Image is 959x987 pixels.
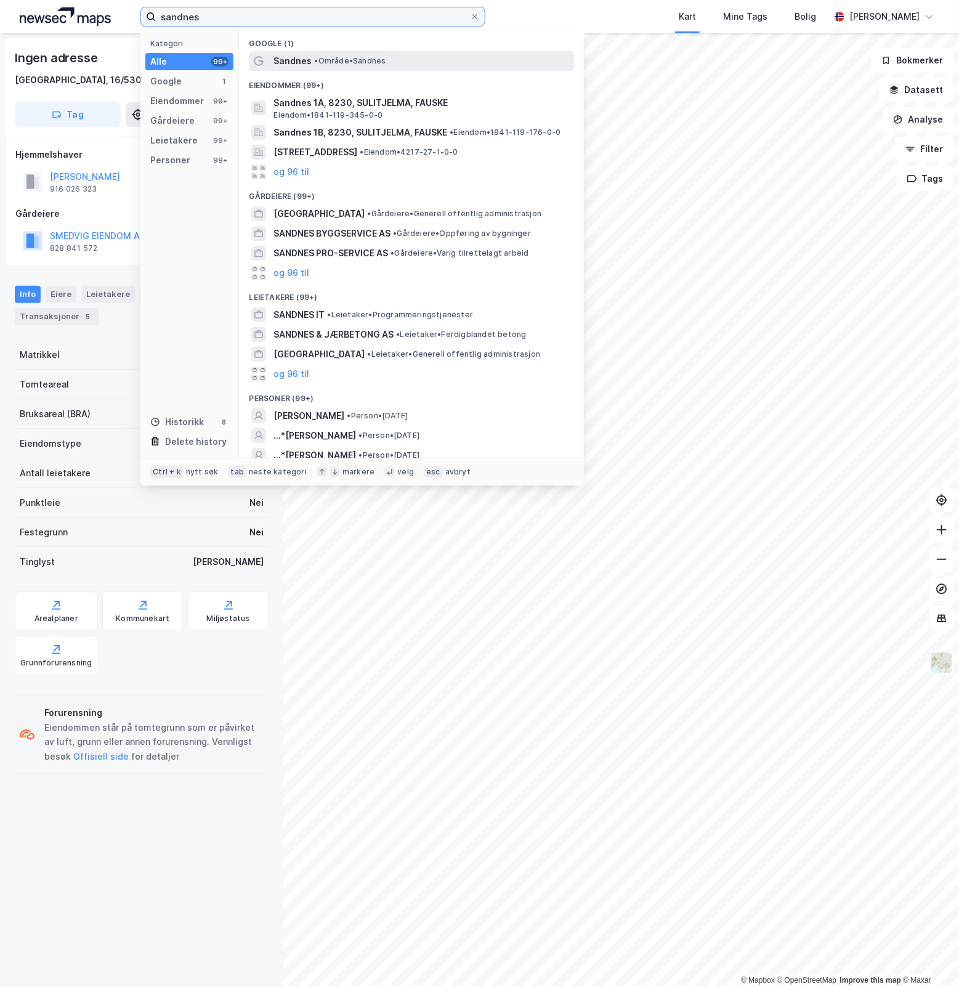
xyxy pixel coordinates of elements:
[150,74,182,89] div: Google
[450,128,560,137] span: Eiendom • 1841-119-176-0-0
[20,7,111,26] img: logo.a4113a55bc3d86da70a041830d287a7e.svg
[150,54,167,69] div: Alle
[273,347,365,362] span: [GEOGRAPHIC_DATA]
[150,113,195,128] div: Gårdeiere
[679,9,696,24] div: Kart
[116,614,169,623] div: Kommunekart
[897,928,959,987] div: Kontrollprogram for chat
[871,48,954,73] button: Bokmerker
[358,450,362,460] span: •
[342,467,374,477] div: markere
[393,229,397,238] span: •
[273,206,365,221] span: [GEOGRAPHIC_DATA]
[81,286,135,303] div: Leietakere
[239,29,584,51] div: Google (1)
[273,367,309,381] button: og 96 til
[150,153,190,168] div: Personer
[193,554,264,569] div: [PERSON_NAME]
[20,658,92,668] div: Grunnforurensning
[273,54,312,68] span: Sandnes
[249,525,264,540] div: Nei
[273,125,447,140] span: Sandnes 1B, 8230, SULITJELMA, FAUSKE
[273,164,309,179] button: og 96 til
[34,614,78,623] div: Arealplaner
[450,128,453,137] span: •
[327,310,331,319] span: •
[44,720,264,765] div: Eiendommen står på tomtegrunn som er påvirket av luft, grunn eller annen forurensning. Vennligst ...
[895,137,954,161] button: Filter
[367,349,371,359] span: •
[273,246,388,261] span: SANDNES PRO-SERVICE AS
[15,286,41,303] div: Info
[390,248,394,258] span: •
[445,467,471,477] div: avbryt
[15,206,268,221] div: Gårdeiere
[239,182,584,204] div: Gårdeiere (99+)
[140,286,186,303] div: Datasett
[397,467,414,477] div: velg
[20,554,55,569] div: Tinglyst
[207,614,250,623] div: Miljøstatus
[150,133,198,148] div: Leietakere
[229,466,247,478] div: tab
[50,184,97,194] div: 916 026 323
[879,78,954,102] button: Datasett
[239,384,584,406] div: Personer (99+)
[20,525,68,540] div: Festegrunn
[82,311,94,323] div: 5
[360,147,458,157] span: Eiendom • 4217-27-1-0-0
[840,977,901,985] a: Improve this map
[44,705,264,720] div: Forurensning
[150,94,204,108] div: Eiendommer
[15,73,142,87] div: [GEOGRAPHIC_DATA], 16/530
[20,466,91,481] div: Antall leietakere
[211,155,229,165] div: 99+
[150,39,233,48] div: Kategori
[347,411,350,420] span: •
[273,110,382,120] span: Eiendom • 1841-119-345-0-0
[883,107,954,132] button: Analyse
[358,450,419,460] span: Person • [DATE]
[273,428,356,443] span: ...*[PERSON_NAME]
[897,928,959,987] iframe: Chat Widget
[219,417,229,427] div: 8
[367,349,540,359] span: Leietaker • Generell offentlig administrasjon
[327,310,473,320] span: Leietaker • Programmeringstjenester
[358,431,419,441] span: Person • [DATE]
[219,76,229,86] div: 1
[15,147,268,162] div: Hjemmelshaver
[46,286,76,303] div: Eiere
[897,166,954,191] button: Tags
[367,209,541,219] span: Gårdeiere • Generell offentlig administrasjon
[20,436,81,451] div: Eiendomstype
[273,327,394,342] span: SANDNES & JÆRBETONG AS
[211,96,229,106] div: 99+
[165,434,227,449] div: Delete history
[358,431,362,440] span: •
[20,377,69,392] div: Tomteareal
[273,408,344,423] span: [PERSON_NAME]
[314,56,386,66] span: Område • Sandnes
[273,266,309,280] button: og 96 til
[50,243,97,253] div: 828 841 572
[930,651,953,675] img: Z
[390,248,528,258] span: Gårdeiere • Varig tilrettelagt arbeid
[424,466,443,478] div: esc
[396,330,526,339] span: Leietaker • Ferdigblandet betong
[15,308,99,325] div: Transaksjoner
[20,495,60,510] div: Punktleie
[150,466,184,478] div: Ctrl + k
[239,71,584,93] div: Eiendommer (99+)
[186,467,219,477] div: nytt søk
[249,467,307,477] div: neste kategori
[347,411,408,421] span: Person • [DATE]
[367,209,371,218] span: •
[314,56,318,65] span: •
[795,9,816,24] div: Bolig
[777,977,837,985] a: OpenStreetMap
[20,407,91,421] div: Bruksareal (BRA)
[15,102,121,127] button: Tag
[273,95,569,110] span: Sandnes 1A, 8230, SULITJELMA, FAUSKE
[849,9,920,24] div: [PERSON_NAME]
[360,147,363,156] span: •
